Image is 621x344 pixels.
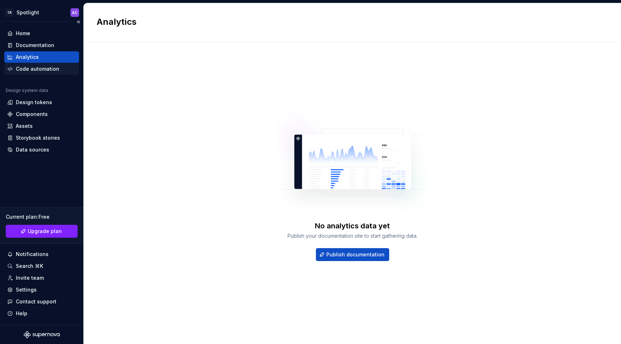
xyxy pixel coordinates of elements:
[16,111,48,118] div: Components
[16,146,49,153] div: Data sources
[4,284,79,296] a: Settings
[72,10,78,15] div: AC
[4,296,79,307] button: Contact support
[4,132,79,144] a: Storybook stories
[73,17,83,27] button: Collapse sidebar
[6,225,78,238] button: Upgrade plan
[4,120,79,132] a: Assets
[16,262,43,270] div: Search ⌘K
[4,260,79,272] button: Search ⌘K
[16,30,30,37] div: Home
[16,54,39,61] div: Analytics
[28,228,62,235] span: Upgrade plan
[16,286,37,293] div: Settings
[17,9,39,16] div: Spotlight
[16,274,44,282] div: Invite team
[16,99,52,106] div: Design tokens
[5,8,14,17] div: CA
[16,42,54,49] div: Documentation
[326,251,385,258] span: Publish documentation
[16,134,60,141] div: Storybook stories
[24,331,60,338] svg: Supernova Logo
[16,251,49,258] div: Notifications
[16,65,59,73] div: Code automation
[4,51,79,63] a: Analytics
[4,308,79,319] button: Help
[287,232,418,240] div: Publish your documentation site to start gathering data.
[97,16,599,28] h2: Analytics
[4,39,79,51] a: Documentation
[16,122,33,130] div: Assets
[4,28,79,39] a: Home
[4,108,79,120] a: Components
[6,213,78,220] div: Current plan : Free
[16,298,56,305] div: Contact support
[4,97,79,108] a: Design tokens
[316,248,389,261] button: Publish documentation
[4,63,79,75] a: Code automation
[1,5,82,20] button: CASpotlightAC
[6,88,48,93] div: Design system data
[4,144,79,155] a: Data sources
[4,248,79,260] button: Notifications
[4,272,79,284] a: Invite team
[315,221,390,231] div: No analytics data yet
[16,310,27,317] div: Help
